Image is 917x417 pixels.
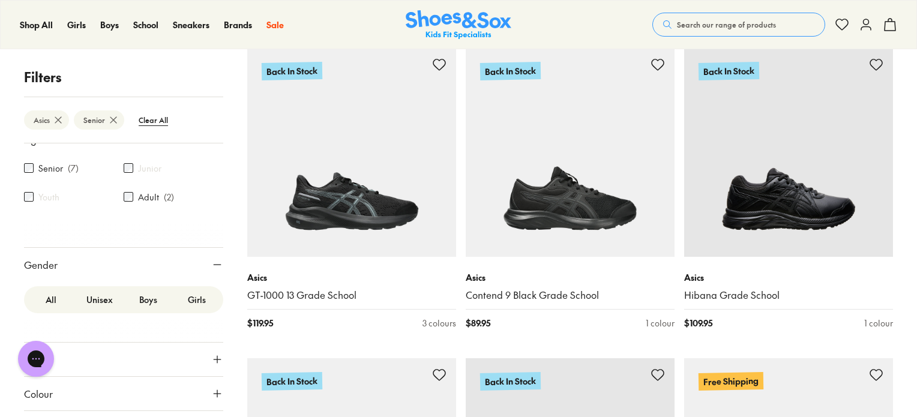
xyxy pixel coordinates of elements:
[24,67,223,87] p: Filters
[224,19,252,31] a: Brands
[466,289,675,302] a: Contend 9 Black Grade School
[247,271,456,284] p: Asics
[133,19,158,31] a: School
[262,372,322,391] p: Back In Stock
[406,10,511,40] a: Shoes & Sox
[20,19,53,31] a: Shop All
[38,162,63,175] label: Senior
[684,289,893,302] a: Hibana Grade School
[172,289,221,311] label: Girls
[466,48,675,257] a: Back In Stock
[24,110,69,130] btn: Asics
[24,248,223,281] button: Gender
[652,13,825,37] button: Search our range of products
[75,289,124,311] label: Unisex
[422,317,456,329] div: 3 colours
[67,19,86,31] a: Girls
[646,317,675,329] div: 1 colour
[699,372,763,391] p: Free Shipping
[864,317,893,329] div: 1 colour
[247,48,456,257] a: Back In Stock
[24,257,58,272] span: Gender
[138,162,161,175] label: Junior
[406,10,511,40] img: SNS_Logo_Responsive.svg
[684,271,893,284] p: Asics
[480,372,541,391] p: Back In Stock
[684,48,893,257] a: Back In Stock
[68,162,79,175] p: ( 7 )
[129,109,178,131] btn: Clear All
[24,377,223,410] button: Colour
[266,19,284,31] a: Sale
[38,191,59,203] label: Youth
[12,337,60,381] iframe: Gorgias live chat messenger
[684,317,712,329] span: $ 109.95
[26,289,75,311] label: All
[24,386,53,401] span: Colour
[138,191,159,203] label: Adult
[466,271,675,284] p: Asics
[74,110,124,130] btn: Senior
[262,62,322,80] p: Back In Stock
[24,343,223,376] button: Style
[100,19,119,31] a: Boys
[699,62,759,80] p: Back In Stock
[124,289,172,311] label: Boys
[677,19,776,30] span: Search our range of products
[480,62,541,80] p: Back In Stock
[164,191,174,203] p: ( 2 )
[247,289,456,302] a: GT-1000 13 Grade School
[247,317,273,329] span: $ 119.95
[173,19,209,31] a: Sneakers
[466,317,490,329] span: $ 89.95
